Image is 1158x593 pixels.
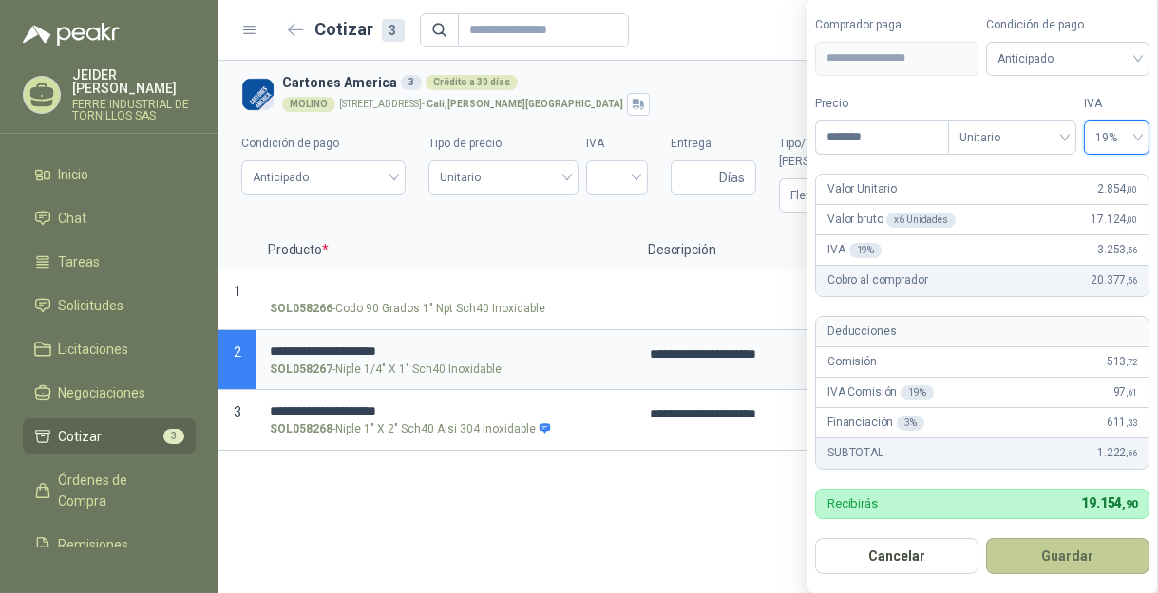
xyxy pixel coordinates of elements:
span: ,00 [1126,184,1137,195]
h2: Cotizar [315,16,405,43]
span: 17.124 [1091,211,1137,229]
strong: SOL058267 [270,361,332,379]
p: Valor bruto [827,211,956,229]
p: - Niple 1" X 2" Sch40 Aisi 304 Inoxidable [270,420,551,438]
div: 3 % [897,416,924,431]
span: ,72 [1126,357,1137,367]
span: ,66 [1126,448,1137,458]
span: Remisiones [59,534,129,555]
label: Tipo de precio [428,135,579,153]
p: Descripción [636,232,826,269]
span: Chat [59,208,87,229]
p: IVA [827,241,882,259]
div: MOLINO [282,97,335,112]
strong: SOL058268 [270,420,332,438]
span: Licitaciones [59,339,129,360]
span: 1 [234,284,241,299]
input: SOL058268-Niple 1" X 2" Sch40 Aisi 304 Inoxidable [270,404,623,418]
label: Precio [815,95,948,113]
span: ,33 [1126,417,1137,428]
label: IVA [586,135,648,153]
a: Solicitudes [23,287,196,324]
a: Licitaciones [23,331,196,367]
button: Cancelar [815,538,978,574]
label: Condición de pago [241,135,406,153]
label: Tipo/Valor [PERSON_NAME] [779,135,910,171]
p: JEIDER [PERSON_NAME] [72,68,196,95]
span: 513 [1107,353,1137,371]
p: Producto [256,232,636,269]
span: Unitario [959,123,1065,152]
p: Valor Unitario [827,180,897,198]
span: ,00 [1126,214,1137,225]
a: Tareas [23,244,196,280]
input: SOL058266-Codo 90 Grados 1" Npt Sch40 Inoxidable [270,284,623,298]
span: Anticipado [253,163,394,192]
span: Unitario [440,163,567,192]
p: FERRE INDUSTRIAL DE TORNILLOS SAS [72,99,196,121]
label: Entrega [671,135,756,153]
a: Remisiones [23,527,196,563]
div: 3 [401,75,422,90]
input: SOL058267-Niple 1/4" X 1" Sch40 Inoxidable [270,344,623,359]
span: Tareas [59,251,101,272]
h3: Cartones America [282,72,1128,93]
span: 19.154 [1081,495,1137,510]
div: 19 % [849,243,883,258]
p: Recibirás [827,497,878,510]
span: ,56 [1126,245,1137,255]
p: - Niple 1/4" X 1" Sch40 Inoxidable [270,361,502,379]
span: 1.222 [1097,444,1137,462]
span: ,90 [1122,498,1137,510]
div: x 6 Unidades [886,213,956,228]
label: Condición de pago [986,16,1149,34]
span: Cotizar [59,426,103,447]
img: Company Logo [241,78,275,111]
strong: Cali , [PERSON_NAME][GEOGRAPHIC_DATA] [427,99,623,109]
span: Órdenes de Compra [59,470,178,511]
button: Guardar [986,538,1149,574]
span: Días [719,161,745,194]
p: IVA Comisión [827,383,934,401]
p: [STREET_ADDRESS] - [339,100,623,109]
a: Negociaciones [23,375,196,411]
span: Flex [790,181,828,210]
label: Comprador paga [815,16,978,34]
span: Negociaciones [59,382,146,403]
img: Logo peakr [23,23,120,46]
p: Deducciones [827,323,896,341]
a: Órdenes de Compra [23,462,196,519]
p: Financiación [827,414,924,432]
p: Comisión [827,353,877,371]
span: 3 [234,404,241,419]
span: Anticipado [997,45,1138,73]
label: IVA [1084,95,1149,113]
a: Inicio [23,157,196,193]
span: 2 [234,344,241,360]
span: 3 [163,429,184,444]
span: 97 [1113,383,1137,401]
strong: SOL058266 [270,300,332,318]
span: Inicio [59,164,89,185]
span: 2.854 [1097,180,1137,198]
span: 19% [1095,123,1138,152]
p: - Codo 90 Grados 1" Npt Sch40 Inoxidable [270,300,545,318]
span: Solicitudes [59,295,124,316]
span: 611 [1107,414,1137,432]
a: Chat [23,200,196,236]
a: Cotizar3 [23,418,196,454]
div: 19 % [901,385,934,400]
p: SUBTOTAL [827,444,883,462]
span: 3.253 [1097,241,1137,259]
span: ,56 [1126,275,1137,286]
p: Cobro al comprador [827,271,927,289]
div: 3 [382,19,405,42]
span: 20.377 [1091,271,1137,289]
div: Crédito a 30 días [426,75,518,90]
span: ,61 [1126,387,1137,398]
